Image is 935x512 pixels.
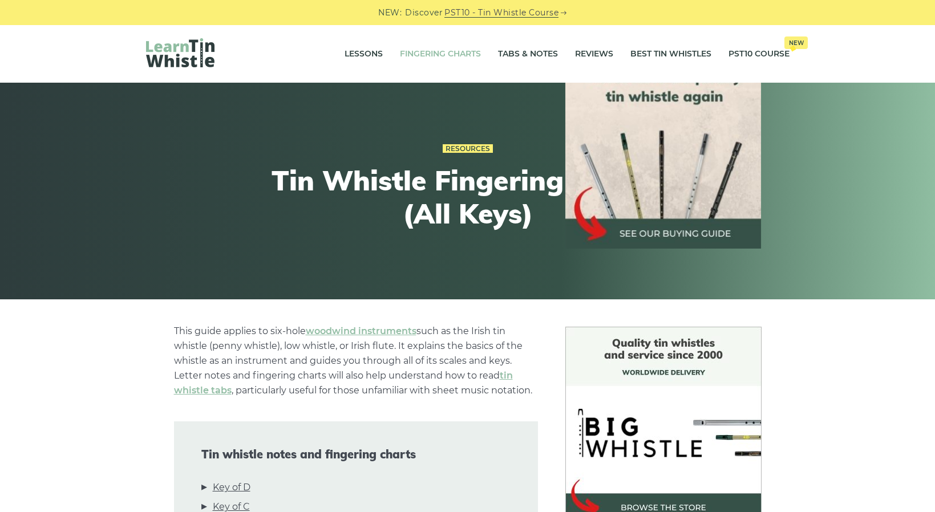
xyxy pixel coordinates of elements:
[443,144,493,153] a: Resources
[213,480,250,495] a: Key of D
[306,326,416,336] a: woodwind instruments
[174,324,538,398] p: This guide applies to six-hole such as the Irish tin whistle (penny whistle), low whistle, or Iri...
[498,40,558,68] a: Tabs & Notes
[345,40,383,68] a: Lessons
[400,40,481,68] a: Fingering Charts
[575,40,613,68] a: Reviews
[146,38,214,67] img: LearnTinWhistle.com
[258,164,678,230] h1: Tin Whistle Fingering Charts (All Keys)
[784,36,808,49] span: New
[630,40,711,68] a: Best Tin Whistles
[728,40,790,68] a: PST10 CourseNew
[565,52,762,249] img: tin whistle buying guide
[201,448,511,461] span: Tin whistle notes and fingering charts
